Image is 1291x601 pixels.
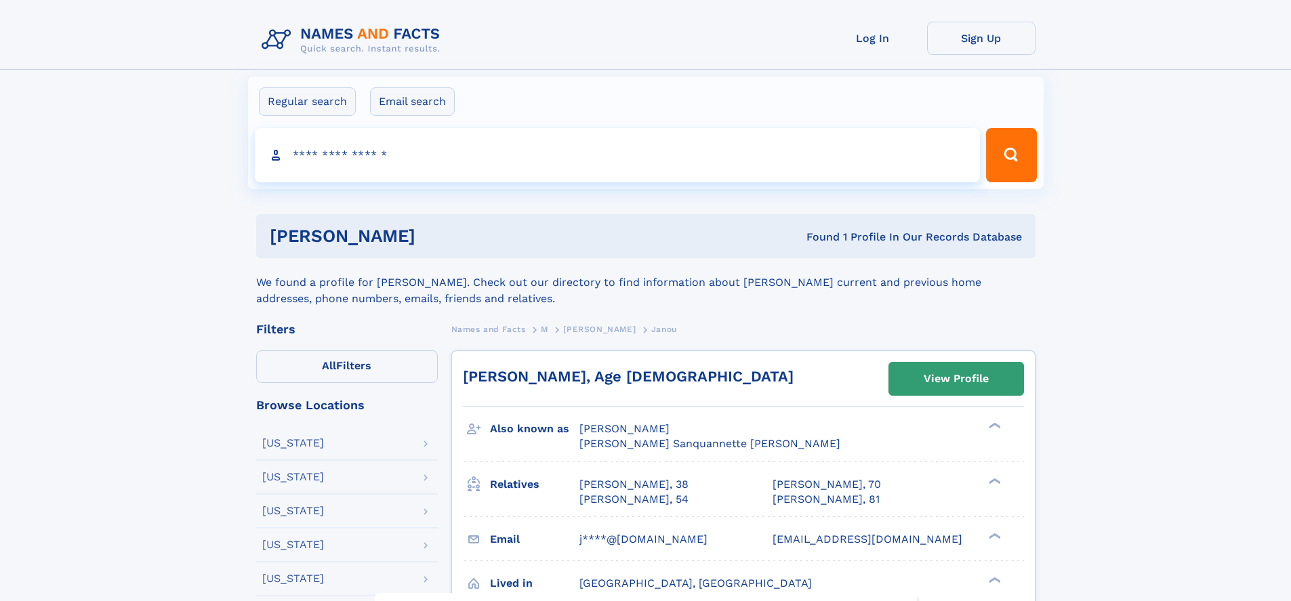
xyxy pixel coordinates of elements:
[490,473,579,496] h3: Relatives
[541,320,548,337] a: M
[322,359,336,372] span: All
[927,22,1036,55] a: Sign Up
[262,539,324,550] div: [US_STATE]
[262,573,324,584] div: [US_STATE]
[924,363,989,394] div: View Profile
[985,476,1002,485] div: ❯
[579,422,670,435] span: [PERSON_NAME]
[579,577,812,589] span: [GEOGRAPHIC_DATA], [GEOGRAPHIC_DATA]
[262,472,324,482] div: [US_STATE]
[256,399,438,411] div: Browse Locations
[579,477,689,492] a: [PERSON_NAME], 38
[270,228,611,245] h1: [PERSON_NAME]
[773,533,962,545] span: [EMAIL_ADDRESS][DOMAIN_NAME]
[773,477,881,492] a: [PERSON_NAME], 70
[985,531,1002,540] div: ❯
[889,362,1023,395] a: View Profile
[463,368,794,385] a: [PERSON_NAME], Age [DEMOGRAPHIC_DATA]
[651,325,677,334] span: Janou
[563,325,636,334] span: [PERSON_NAME]
[259,87,356,116] label: Regular search
[256,350,438,383] label: Filters
[819,22,927,55] a: Log In
[256,22,451,58] img: Logo Names and Facts
[985,421,1002,430] div: ❯
[370,87,455,116] label: Email search
[256,323,438,335] div: Filters
[773,492,880,507] a: [PERSON_NAME], 81
[985,575,1002,584] div: ❯
[579,492,689,507] a: [PERSON_NAME], 54
[262,505,324,516] div: [US_STATE]
[262,438,324,449] div: [US_STATE]
[255,128,981,182] input: search input
[563,320,636,337] a: [PERSON_NAME]
[490,528,579,551] h3: Email
[986,128,1036,182] button: Search Button
[256,258,1036,307] div: We found a profile for [PERSON_NAME]. Check out our directory to find information about [PERSON_N...
[490,572,579,595] h3: Lived in
[579,437,840,450] span: [PERSON_NAME] Sanquannette [PERSON_NAME]
[490,417,579,440] h3: Also known as
[451,320,526,337] a: Names and Facts
[611,230,1022,245] div: Found 1 Profile In Our Records Database
[541,325,548,334] span: M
